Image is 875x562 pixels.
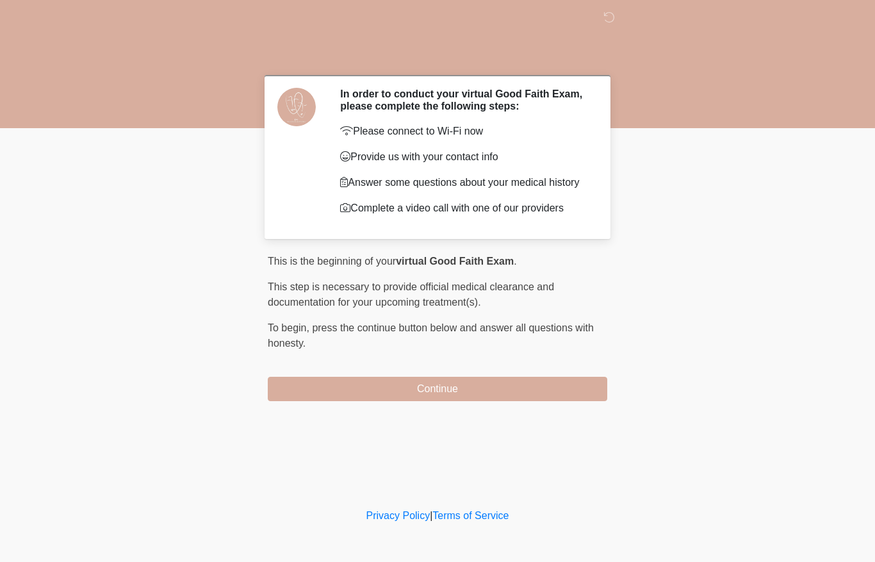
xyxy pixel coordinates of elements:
[340,175,588,190] p: Answer some questions about your medical history
[255,10,272,26] img: DM Studio Logo
[340,124,588,139] p: Please connect to Wi-Fi now
[268,322,312,333] span: To begin,
[430,510,432,521] a: |
[268,322,594,349] span: press the continue button below and answer all questions with honesty.
[268,281,554,308] span: This step is necessary to provide official medical clearance and documentation for your upcoming ...
[268,377,607,401] button: Continue
[340,88,588,112] h2: In order to conduct your virtual Good Faith Exam, please complete the following steps:
[258,46,617,70] h1: ‎ ‎
[432,510,509,521] a: Terms of Service
[366,510,430,521] a: Privacy Policy
[340,149,588,165] p: Provide us with your contact info
[396,256,514,267] strong: virtual Good Faith Exam
[277,88,316,126] img: Agent Avatar
[514,256,516,267] span: .
[340,201,588,216] p: Complete a video call with one of our providers
[268,256,396,267] span: This is the beginning of your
